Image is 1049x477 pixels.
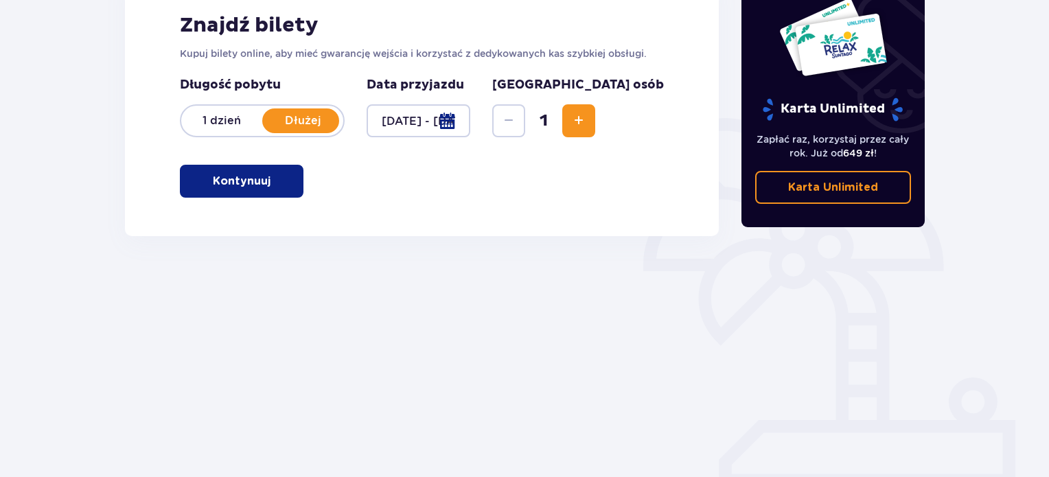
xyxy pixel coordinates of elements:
[788,180,878,195] p: Karta Unlimited
[180,77,345,93] p: Długość pobytu
[755,132,912,160] p: Zapłać raz, korzystaj przez cały rok. Już od !
[492,77,664,93] p: [GEOGRAPHIC_DATA] osób
[562,104,595,137] button: Increase
[528,110,560,131] span: 1
[843,148,874,159] span: 649 zł
[761,97,904,121] p: Karta Unlimited
[181,113,262,128] p: 1 dzień
[755,171,912,204] a: Karta Unlimited
[492,104,525,137] button: Decrease
[180,47,664,60] p: Kupuj bilety online, aby mieć gwarancję wejścia i korzystać z dedykowanych kas szybkiej obsługi.
[367,77,464,93] p: Data przyjazdu
[213,174,270,189] p: Kontynuuj
[180,165,303,198] button: Kontynuuj
[262,113,343,128] p: Dłużej
[180,12,664,38] h2: Znajdź bilety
